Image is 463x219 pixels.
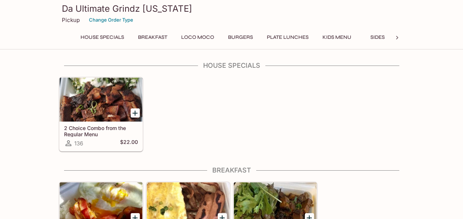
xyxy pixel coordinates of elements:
button: Kids Menu [318,32,355,42]
div: 2 Choice Combo from the Regular Menu [60,78,142,122]
button: Sides [361,32,394,42]
h5: 2 Choice Combo from the Regular Menu [64,125,138,137]
a: 2 Choice Combo from the Regular Menu136$22.00 [59,77,143,151]
button: Breakfast [134,32,171,42]
button: Add 2 Choice Combo from the Regular Menu [131,108,140,118]
button: House Specials [76,32,128,42]
button: Loco Moco [177,32,218,42]
h4: Breakfast [59,166,404,174]
button: Plate Lunches [263,32,313,42]
span: 136 [74,140,83,147]
button: Burgers [224,32,257,42]
h5: $22.00 [120,139,138,148]
h3: Da Ultimate Grindz [US_STATE] [62,3,402,14]
h4: House Specials [59,62,404,70]
button: Change Order Type [86,14,137,26]
p: Pickup [62,16,80,23]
